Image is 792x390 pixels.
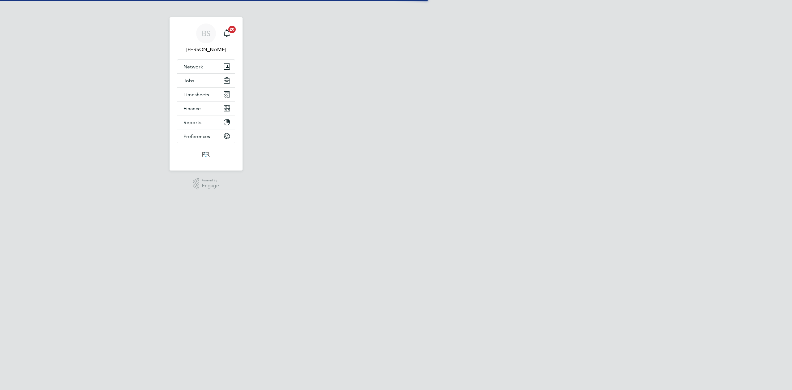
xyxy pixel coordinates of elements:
[177,115,235,129] button: Reports
[228,26,236,33] span: 20
[183,106,201,111] span: Finance
[177,149,235,159] a: Go to home page
[183,64,203,70] span: Network
[221,24,233,43] a: 20
[170,17,243,171] nav: Main navigation
[177,60,235,73] button: Network
[183,78,194,84] span: Jobs
[202,29,210,37] span: BS
[183,92,209,97] span: Timesheets
[183,119,201,125] span: Reports
[177,129,235,143] button: Preferences
[193,178,219,190] a: Powered byEngage
[177,74,235,87] button: Jobs
[177,88,235,101] button: Timesheets
[200,149,212,159] img: psrsolutions-logo-retina.png
[177,102,235,115] button: Finance
[202,178,219,183] span: Powered by
[183,133,210,139] span: Preferences
[202,183,219,188] span: Engage
[177,24,235,53] a: BS[PERSON_NAME]
[177,46,235,53] span: Beth Seddon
